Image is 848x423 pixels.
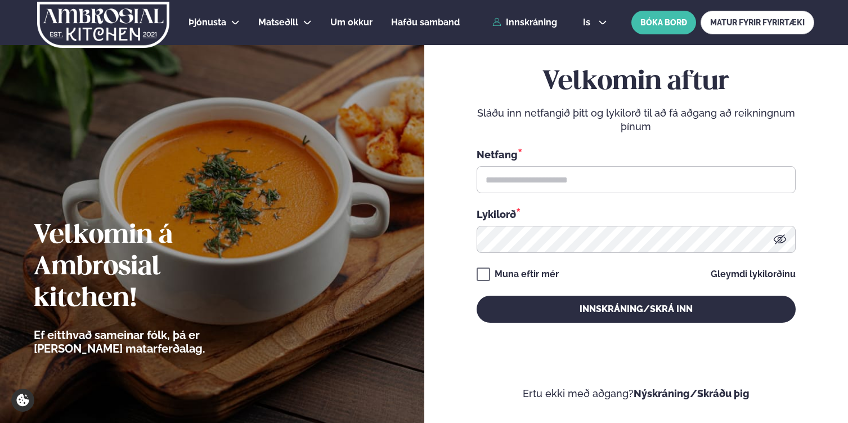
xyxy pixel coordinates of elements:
a: MATUR FYRIR FYRIRTÆKI [701,11,814,34]
p: Sláðu inn netfangið þitt og lykilorð til að fá aðgang að reikningnum þínum [477,106,796,133]
h2: Velkomin aftur [477,66,796,98]
span: Um okkur [330,17,373,28]
div: Netfang [477,147,796,162]
button: is [574,18,616,27]
span: Hafðu samband [391,17,460,28]
span: Þjónusta [189,17,226,28]
a: Gleymdi lykilorðinu [711,270,796,279]
a: Nýskráning/Skráðu þig [634,388,750,399]
p: Ef eitthvað sameinar fólk, þá er [PERSON_NAME] matarferðalag. [34,328,267,355]
span: Matseðill [258,17,298,28]
a: Þjónusta [189,16,226,29]
button: BÓKA BORÐ [631,11,696,34]
div: Lykilorð [477,207,796,221]
a: Cookie settings [11,389,34,412]
a: Hafðu samband [391,16,460,29]
a: Um okkur [330,16,373,29]
h2: Velkomin á Ambrosial kitchen! [34,220,267,315]
span: is [583,18,594,27]
a: Innskráning [492,17,557,28]
img: logo [36,2,171,48]
button: Innskráning/Skrá inn [477,296,796,323]
p: Ertu ekki með aðgang? [458,387,815,400]
a: Matseðill [258,16,298,29]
